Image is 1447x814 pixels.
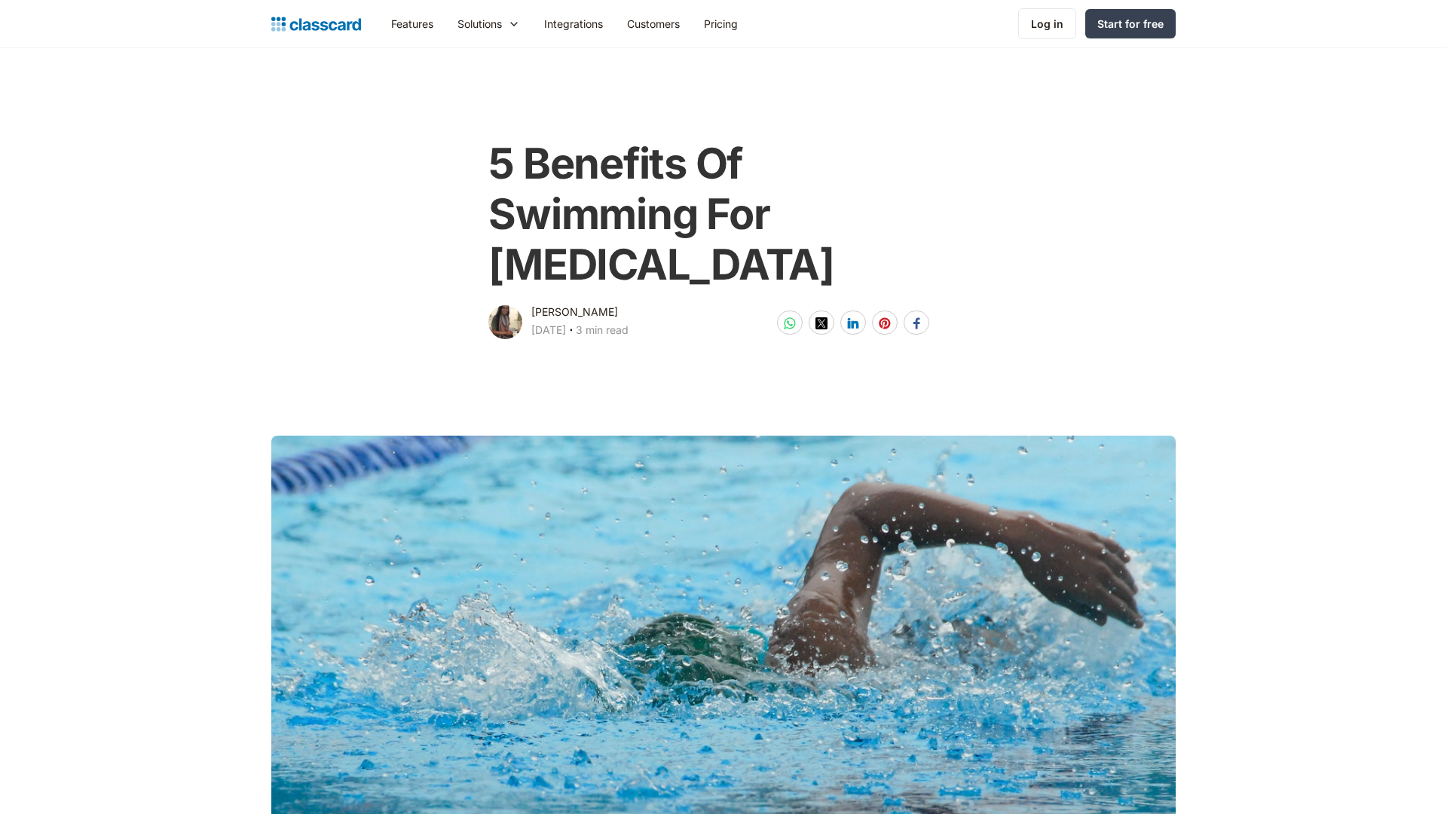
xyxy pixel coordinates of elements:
[815,317,828,329] img: twitter-white sharing button
[1018,8,1076,39] a: Log in
[1031,16,1063,32] div: Log in
[615,7,692,41] a: Customers
[566,321,576,342] div: ‧
[531,303,618,321] div: [PERSON_NAME]
[457,16,502,32] div: Solutions
[488,139,958,291] h1: 5 Benefits Of Swimming For [MEDICAL_DATA]
[692,7,750,41] a: Pricing
[445,7,532,41] div: Solutions
[847,317,859,329] img: linkedin-white sharing button
[879,317,891,329] img: pinterest-white sharing button
[910,317,922,329] img: facebook-white sharing button
[271,14,361,35] a: home
[1085,9,1176,38] a: Start for free
[576,321,629,339] div: 3 min read
[1097,16,1164,32] div: Start for free
[531,321,566,339] div: [DATE]
[379,7,445,41] a: Features
[532,7,615,41] a: Integrations
[784,317,796,329] img: whatsapp-white sharing button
